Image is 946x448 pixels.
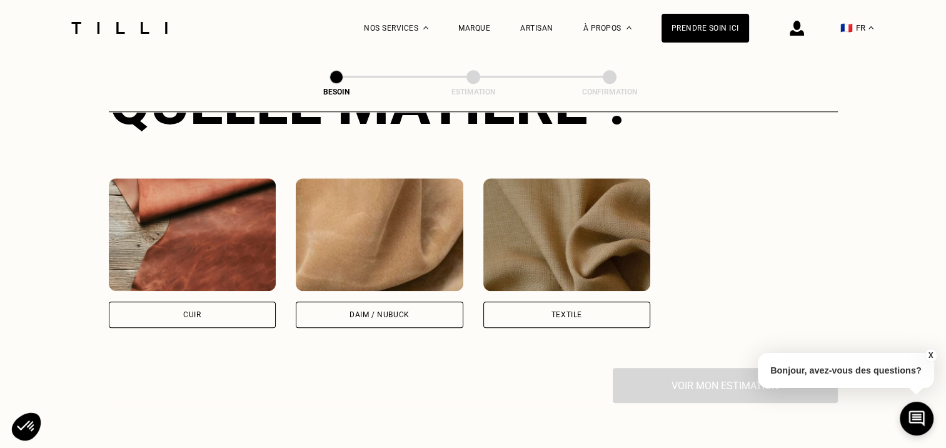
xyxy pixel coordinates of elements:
img: Menu déroulant [423,26,428,29]
div: Estimation [411,88,536,96]
a: Prendre soin ici [662,14,749,43]
img: Tilli retouche vos vêtements en Daim / Nubuck [296,178,463,291]
div: Besoin [274,88,399,96]
a: Artisan [520,24,553,33]
p: Bonjour, avez-vous des questions? [758,353,934,388]
div: Confirmation [547,88,672,96]
div: Cuir [183,311,201,318]
div: Textile [551,311,582,318]
button: X [924,349,937,362]
div: Daim / Nubuck [350,311,410,318]
img: Tilli retouche vos vêtements en Cuir [109,178,276,291]
img: Logo du service de couturière Tilli [67,22,172,34]
img: Menu déroulant à propos [626,26,632,29]
a: Marque [458,24,490,33]
img: menu déroulant [868,26,873,29]
img: Tilli retouche vos vêtements en Textile [483,178,651,291]
img: icône connexion [790,21,804,36]
span: 🇫🇷 [840,22,853,34]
